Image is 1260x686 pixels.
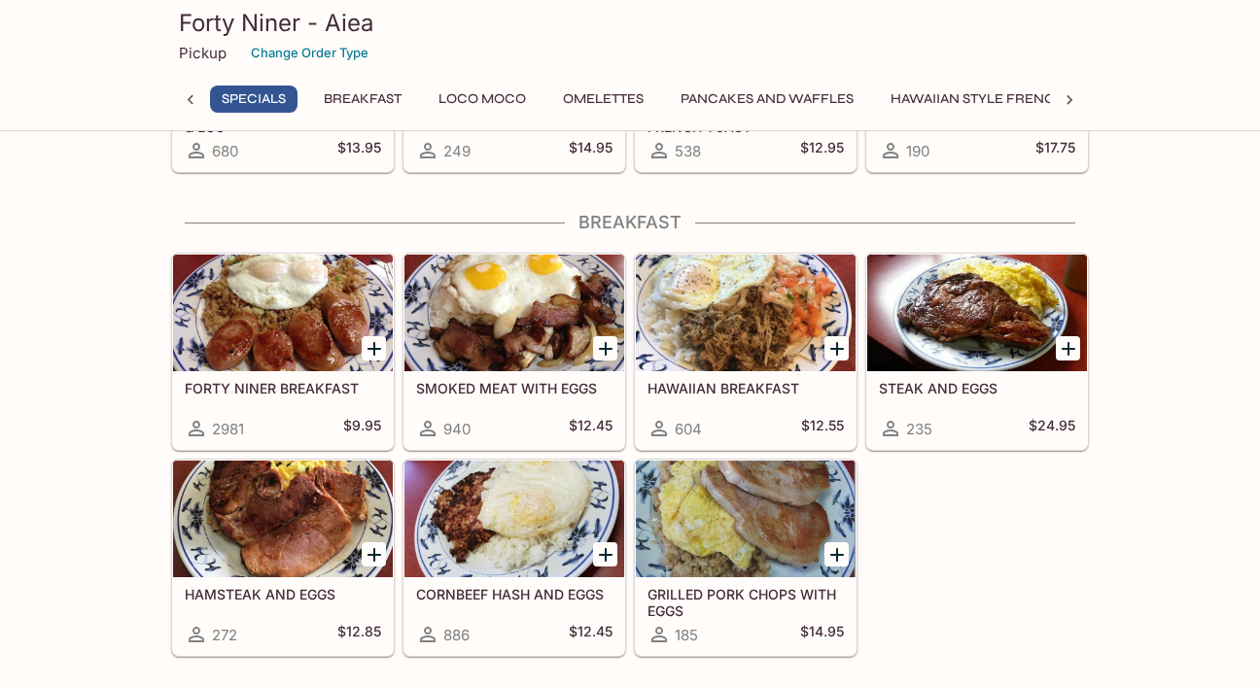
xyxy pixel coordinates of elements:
[1029,417,1075,440] h5: $24.95
[569,417,612,440] h5: $12.45
[800,139,844,162] h5: $12.95
[569,623,612,646] h5: $12.45
[172,460,394,656] a: HAMSTEAK AND EGGS272$12.85
[593,542,617,566] button: Add CORNBEEF HASH AND EGGS
[593,336,617,360] button: Add SMOKED MEAT WITH EGGS
[443,142,471,160] span: 249
[172,254,394,450] a: FORTY NINER BREAKFAST2981$9.95
[635,254,857,450] a: HAWAIIAN BREAKFAST604$12.55
[824,336,849,360] button: Add HAWAIIAN BREAKFAST
[404,255,624,371] div: SMOKED MEAT WITH EGGS
[635,460,857,656] a: GRILLED PORK CHOPS WITH EGGS185$14.95
[185,586,381,602] h5: HAMSTEAK AND EGGS
[675,142,701,160] span: 538
[403,254,625,450] a: SMOKED MEAT WITH EGGS940$12.45
[403,460,625,656] a: CORNBEEF HASH AND EGGS886$12.45
[647,586,844,618] h5: GRILLED PORK CHOPS WITH EGGS
[443,420,471,438] span: 940
[179,44,227,62] p: Pickup
[179,8,1081,38] h3: Forty Niner - Aiea
[337,139,381,162] h5: $13.95
[675,420,702,438] span: 604
[212,420,244,438] span: 2981
[867,255,1087,371] div: STEAK AND EGGS
[362,542,386,566] button: Add HAMSTEAK AND EGGS
[404,461,624,577] div: CORNBEEF HASH AND EGGS
[636,255,856,371] div: HAWAIIAN BREAKFAST
[670,86,864,113] button: Pancakes and Waffles
[636,461,856,577] div: GRILLED PORK CHOPS WITH EGGS
[171,212,1089,233] h4: Breakfast
[337,623,381,646] h5: $12.85
[173,461,393,577] div: HAMSTEAK AND EGGS
[173,255,393,371] div: FORTY NINER BREAKFAST
[552,86,654,113] button: Omelettes
[1035,139,1075,162] h5: $17.75
[210,86,297,113] button: Specials
[824,542,849,566] button: Add GRILLED PORK CHOPS WITH EGGS
[185,380,381,396] h5: FORTY NINER BREAKFAST
[212,142,238,160] span: 680
[242,38,377,68] button: Change Order Type
[880,86,1120,113] button: Hawaiian Style French Toast
[800,623,844,646] h5: $14.95
[416,586,612,602] h5: CORNBEEF HASH AND EGGS
[416,380,612,396] h5: SMOKED MEAT WITH EGGS
[906,420,932,438] span: 235
[212,626,237,644] span: 272
[428,86,537,113] button: Loco Moco
[647,380,844,396] h5: HAWAIIAN BREAKFAST
[343,417,381,440] h5: $9.95
[879,380,1075,396] h5: STEAK AND EGGS
[313,86,412,113] button: Breakfast
[675,626,698,644] span: 185
[906,142,929,160] span: 190
[866,254,1088,450] a: STEAK AND EGGS235$24.95
[1056,336,1080,360] button: Add STEAK AND EGGS
[362,336,386,360] button: Add FORTY NINER BREAKFAST
[801,417,844,440] h5: $12.55
[443,626,470,644] span: 886
[569,139,612,162] h5: $14.95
